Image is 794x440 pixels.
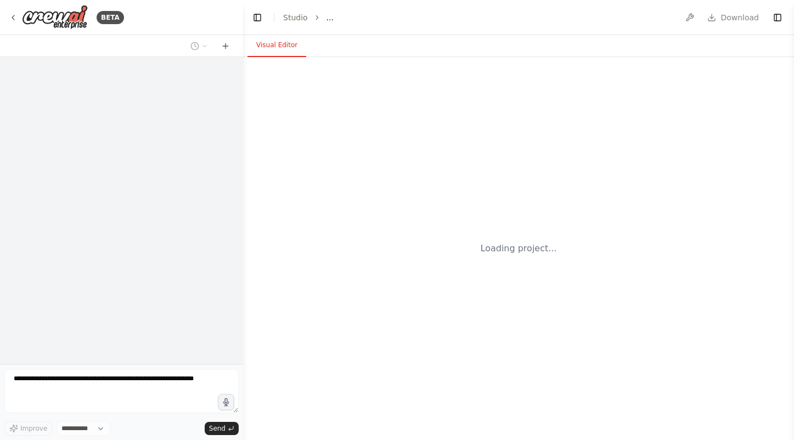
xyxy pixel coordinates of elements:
[770,10,785,25] button: Show right sidebar
[4,421,52,436] button: Improve
[20,424,47,433] span: Improve
[217,40,234,53] button: Start a new chat
[218,394,234,410] button: Click to speak your automation idea
[22,5,88,30] img: Logo
[283,12,334,23] nav: breadcrumb
[247,34,306,57] button: Visual Editor
[205,422,239,435] button: Send
[209,424,226,433] span: Send
[186,40,212,53] button: Switch to previous chat
[283,13,308,22] a: Studio
[250,10,265,25] button: Hide left sidebar
[97,11,124,24] div: BETA
[481,242,557,255] div: Loading project...
[326,12,334,23] span: ...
